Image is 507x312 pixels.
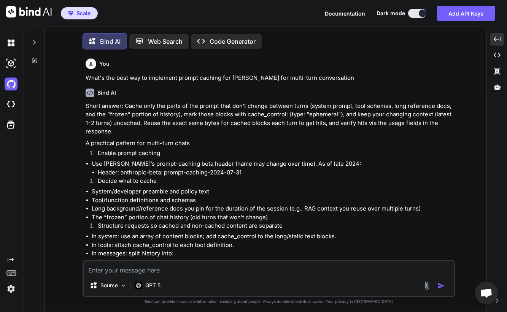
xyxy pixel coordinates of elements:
[92,222,454,232] li: Structure requests so cached and non-cached content are separate
[135,282,142,289] img: GPT 5
[100,282,118,289] p: Source
[92,241,454,250] li: In tools: attach cache_control to each tool definition.
[145,282,161,289] p: GPT 5
[99,60,110,68] h6: You
[475,282,498,304] a: Open chat
[92,160,454,177] li: Use [PERSON_NAME]’s prompt-caching beta header (name may change over time). As of late 2024:
[83,299,455,304] p: Bind can provide inaccurate information, including about people. Always double-check its answers....
[325,10,365,17] button: Documentation
[5,98,17,111] img: cloudideIcon
[92,149,454,160] li: Enable prompt caching
[5,282,17,295] img: settings
[120,282,127,289] img: Pick Models
[76,10,91,17] span: Scale
[86,74,454,82] p: What's the best way to implement prompt caching for [PERSON_NAME] for multi-turn conversation
[68,11,73,16] img: premium
[92,232,454,241] li: In system: use an array of content blocks; add cache_control to the long/static text blocks.
[6,6,52,17] img: Bind AI
[437,6,495,21] button: Add API Keys
[97,89,116,97] h6: Bind AI
[86,102,454,136] p: Short answer: Cache only the parts of the prompt that don’t change between turns (system prompt, ...
[92,204,454,213] li: Long background/reference docs you pin for the duration of the session (e.g., RAG context you reu...
[92,187,454,196] li: System/developer preamble and policy text
[5,36,17,49] img: darkChat
[98,258,454,267] li: frozen_history: earlier user/assistant (and tool result) content blocks that you mark as cached
[98,168,454,177] li: Header: anthropic-beta: prompt-caching-2024-07-31
[92,177,454,187] li: Decide what to cache
[92,249,454,283] li: In messages: split history into:
[61,7,98,19] button: premiumScale
[377,10,405,17] span: Dark mode
[210,37,256,46] p: Code Generator
[5,78,17,90] img: githubDark
[100,37,121,46] p: Bind AI
[92,213,454,222] li: The “frozen” portion of chat history (old turns that won’t change)
[5,57,17,70] img: darkAi-studio
[423,281,431,290] img: attachment
[148,37,183,46] p: Web Search
[86,139,454,148] p: A practical pattern for multi-turn chats
[437,282,445,290] img: icon
[92,196,454,205] li: Tool/function definitions and schemas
